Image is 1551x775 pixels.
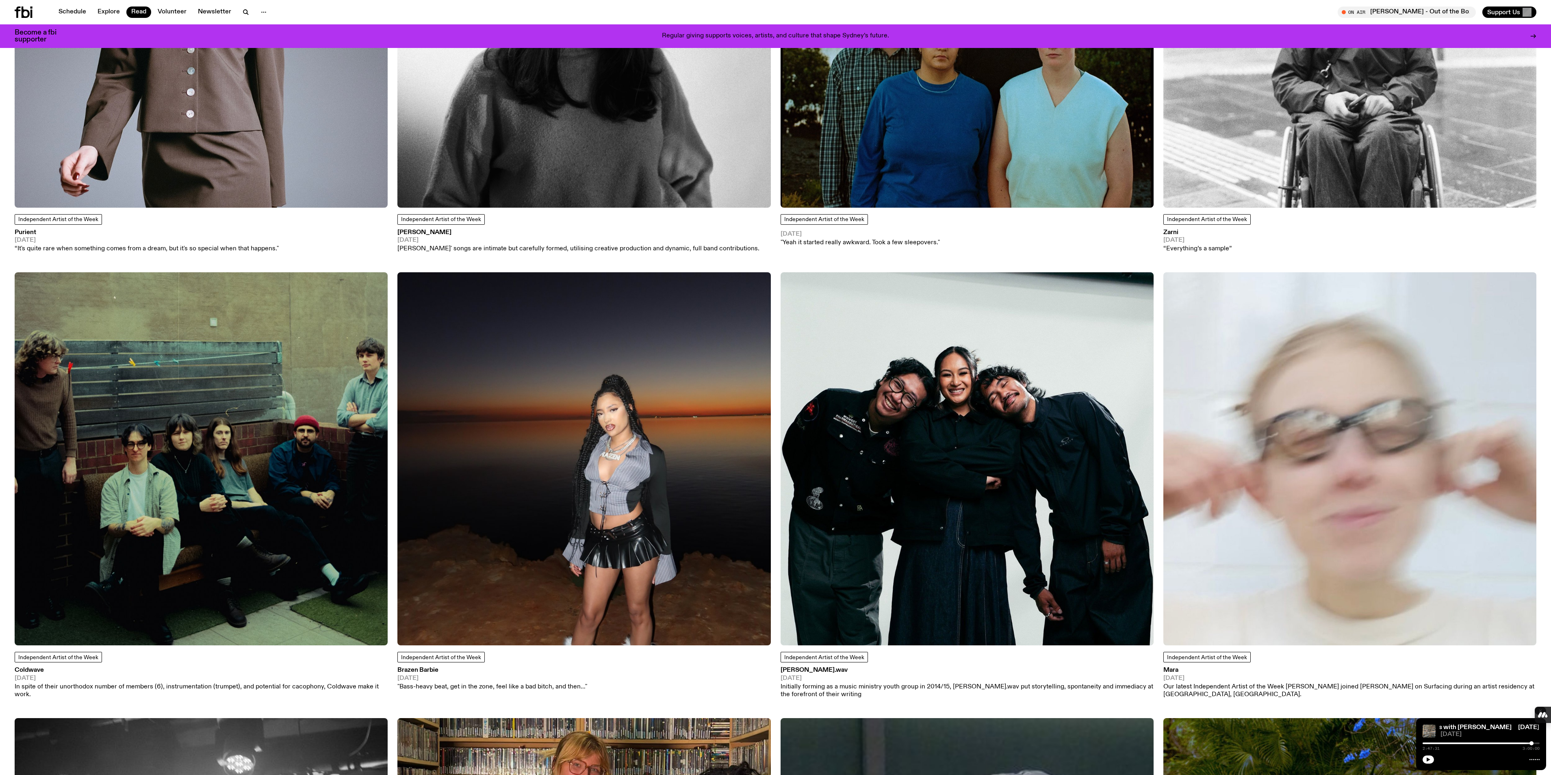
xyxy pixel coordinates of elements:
a: Independent Artist of the Week [15,652,102,662]
a: Coldwave[DATE]In spite of their unorthodox number of members (6), instrumentation (trumpet), and ... [15,667,388,699]
h3: Zarni [1163,230,1232,236]
span: [DATE] [1163,237,1232,243]
h3: [PERSON_NAME].wav [781,667,1154,673]
span: Independent Artist of the Week [401,217,481,222]
p: "Yeah it started really awkward. Took a few sleepovers." [781,239,940,247]
span: [DATE] [397,675,587,682]
span: Independent Artist of the Week [401,655,481,660]
img: The six members of Coldwave sitting down on a bench. The member on the left is hung up on pegs on... [15,272,388,645]
a: Mara[DATE]Our latest Independent Artist of the Week [PERSON_NAME] joined [PERSON_NAME] on Surfaci... [1163,667,1536,699]
a: Independent Artist of the Week [397,214,485,225]
p: Our latest Independent Artist of the Week [PERSON_NAME] joined [PERSON_NAME] on Surfacing during ... [1163,683,1536,699]
p: Regular giving supports voices, artists, and culture that shape Sydney’s future. [662,33,889,40]
p: [PERSON_NAME]' songs are intimate but carefully formed, utilising creative production and dynamic... [397,245,759,253]
a: Purient[DATE]“It's quite rare when something comes from a dream, but it's so special when that ha... [15,230,279,253]
span: Independent Artist of the Week [784,655,864,660]
span: Independent Artist of the Week [1167,655,1247,660]
a: [PERSON_NAME][DATE][PERSON_NAME]' songs are intimate but carefully formed, utilising creative pro... [397,230,759,253]
a: Independent Artist of the Week [1163,214,1251,225]
a: Zarni[DATE]“Everything’s a sample” [1163,230,1232,253]
a: Independent Artist of the Week [781,652,868,662]
span: Support Us [1487,9,1520,16]
a: Independent Artist of the Week [15,214,102,225]
button: On Air[PERSON_NAME] - Out of the Box [1338,7,1476,18]
span: [DATE] [397,237,759,243]
a: Explore [93,7,125,18]
a: Volunteer [153,7,191,18]
p: “It's quite rare when something comes from a dream, but it's so special when that happens." [15,245,279,253]
a: [PERSON_NAME].wav[DATE]Initially forming as a music ministry youth group in 2014/15, [PERSON_NAME... [781,667,1154,699]
span: Independent Artist of the Week [784,217,864,222]
span: Independent Artist of the Week [1167,217,1247,222]
h3: Mara [1163,667,1536,673]
span: [DATE] [781,231,940,237]
span: Independent Artist of the Week [18,217,98,222]
h3: Coldwave [15,667,388,673]
span: [DATE] [781,675,1154,682]
p: “Everything’s a sample” [1163,245,1232,253]
a: [DATE]"Yeah it started really awkward. Took a few sleepovers." [781,230,940,247]
a: Schedule [54,7,91,18]
p: In spite of their unorthodox number of members (6), instrumentation (trumpet), and potential for ... [15,683,388,699]
a: Read [126,7,151,18]
img: A corner shot of the fbi music library [1423,725,1436,738]
span: [DATE] [15,237,279,243]
p: Initially forming as a music ministry youth group in 2014/15, [PERSON_NAME].wav put storytelling,... [781,683,1154,699]
h3: Brazen Barbie [397,667,587,673]
a: Newsletter [193,7,236,18]
span: 2:47:31 [1423,747,1440,751]
h3: [PERSON_NAME] [397,230,759,236]
span: Independent Artist of the Week [18,655,98,660]
span: [DATE] [1163,675,1536,682]
p: "Bass-heavy beat, get in the zone, feel like a bad bitch, and then…" [397,683,587,691]
span: [DATE] [15,675,388,682]
span: 3:00:00 [1523,747,1540,751]
img: Brazen Barbie stands in front of a sunset at dusk [397,272,770,645]
a: Brazen Barbie[DATE]"Bass-heavy beat, get in the zone, feel like a bad bitch, and then…" [397,667,587,691]
a: Independent Artist of the Week [781,214,868,225]
a: Independent Artist of the Week [1163,652,1251,662]
button: Support Us [1482,7,1536,18]
h3: Become a fbi supporter [15,29,67,43]
h3: Purient [15,230,279,236]
a: [DATE] Arvos with [PERSON_NAME] [1403,724,1512,731]
a: Independent Artist of the Week [397,652,485,662]
span: [DATE] [1440,732,1540,738]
